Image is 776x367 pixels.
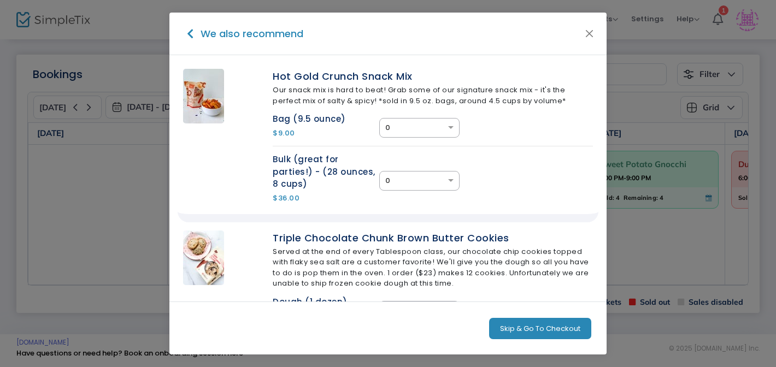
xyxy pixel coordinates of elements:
[273,113,379,126] div: Bag (9.5 ounce)
[273,128,379,139] div: $9.00
[273,153,379,191] div: Bulk (great for parties!) - (28 ounces, 8 cups)
[489,318,591,340] button: Skip & Go To Checkout
[273,296,379,309] div: Dough (1 dozen)
[273,246,593,289] div: Served at the end of every Tablespoon class, our chocolate chip cookies topped with flaky sea sal...
[197,26,303,41] h4: We also recommend
[273,230,593,245] div: Triple Chocolate Chunk Brown Butter Cookies
[273,193,379,204] div: $36.00
[273,85,593,106] div: Our snack mix is hard to beat! Grab some of our signature snack mix - it's the perfect mix of sal...
[183,69,224,123] img: original.jpeg
[183,230,224,285] img: original.jpeg
[273,69,593,84] div: Hot Gold Crunch Snack Mix
[583,26,597,40] button: Close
